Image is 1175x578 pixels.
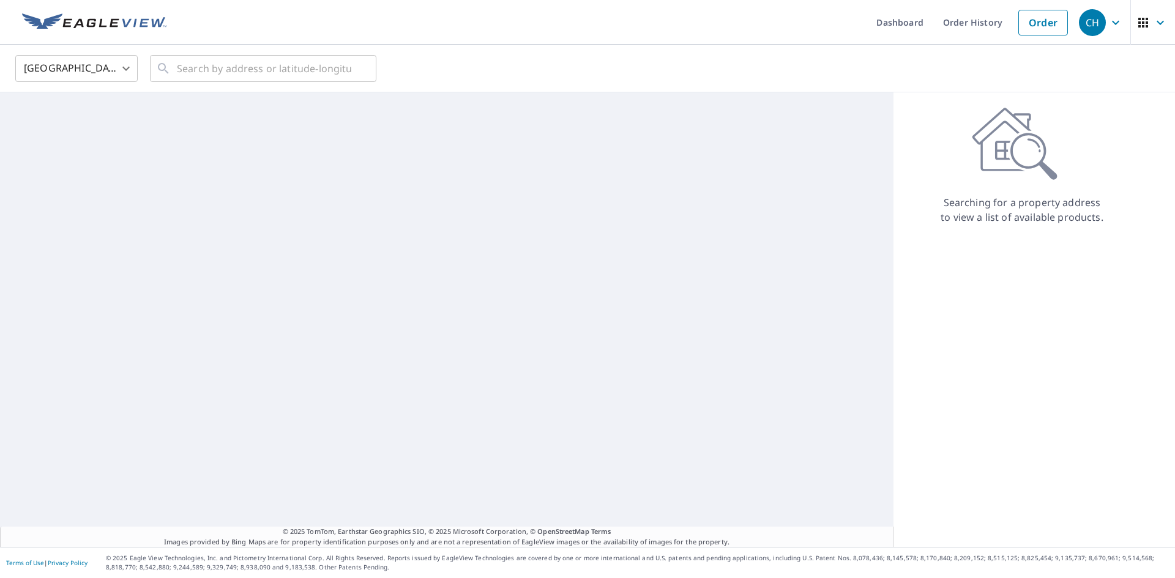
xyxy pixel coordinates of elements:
[6,559,88,566] p: |
[177,51,351,86] input: Search by address or latitude-longitude
[48,558,88,567] a: Privacy Policy
[283,527,611,537] span: © 2025 TomTom, Earthstar Geographics SIO, © 2025 Microsoft Corporation, ©
[6,558,44,567] a: Terms of Use
[537,527,589,536] a: OpenStreetMap
[15,51,138,86] div: [GEOGRAPHIC_DATA]
[940,195,1104,224] p: Searching for a property address to view a list of available products.
[591,527,611,536] a: Terms
[1079,9,1106,36] div: CH
[106,554,1169,572] p: © 2025 Eagle View Technologies, Inc. and Pictometry International Corp. All Rights Reserved. Repo...
[1018,10,1068,35] a: Order
[22,13,166,32] img: EV Logo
